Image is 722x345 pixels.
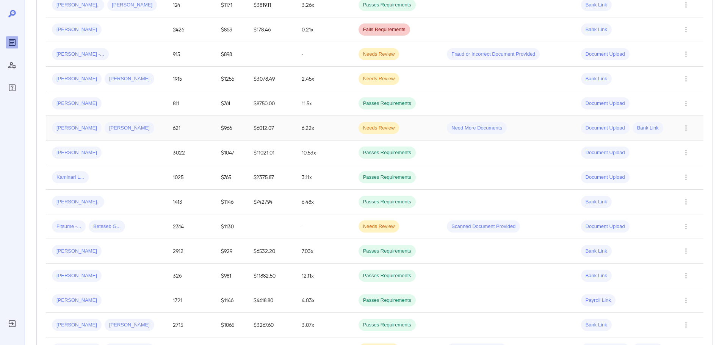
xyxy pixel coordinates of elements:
button: Row Actions [680,294,692,306]
td: $2375.87 [247,165,296,190]
button: Row Actions [680,245,692,257]
span: Needs Review [359,223,399,230]
td: 3.11x [296,165,352,190]
td: - [296,214,352,239]
td: $1130 [215,214,247,239]
span: [PERSON_NAME] [52,248,102,255]
span: Fails Requirements [359,26,410,33]
button: Row Actions [680,196,692,208]
td: 10.53x [296,140,352,165]
span: [PERSON_NAME] [52,272,102,279]
td: $3078.49 [247,67,296,91]
td: 915 [167,42,215,67]
span: [PERSON_NAME] [105,322,154,329]
span: [PERSON_NAME] [107,2,157,9]
td: 6.48x [296,190,352,214]
td: 2715 [167,313,215,337]
span: Needs Review [359,51,399,58]
td: 11.5x [296,91,352,116]
td: 621 [167,116,215,140]
button: Row Actions [680,48,692,60]
div: Log Out [6,318,18,330]
td: 2314 [167,214,215,239]
td: 12.11x [296,264,352,288]
span: Document Upload [581,100,630,107]
td: $898 [215,42,247,67]
button: Row Actions [680,122,692,134]
span: Document Upload [581,51,630,58]
div: FAQ [6,82,18,94]
div: Manage Users [6,59,18,71]
td: $761 [215,91,247,116]
td: 0.21x [296,17,352,42]
span: [PERSON_NAME].. [52,2,104,9]
button: Row Actions [680,97,692,109]
span: Passes Requirements [359,248,416,255]
td: 1413 [167,190,215,214]
span: Beteseb G... [89,223,125,230]
td: 6.22x [296,116,352,140]
span: Needs Review [359,125,399,132]
button: Row Actions [680,319,692,331]
span: Bank Link [633,125,663,132]
td: $1255 [215,67,247,91]
td: $765 [215,165,247,190]
span: [PERSON_NAME] [52,100,102,107]
span: Need More Documents [447,125,507,132]
span: Scanned Document Provided [447,223,520,230]
span: [PERSON_NAME] [52,297,102,304]
td: $3267.60 [247,313,296,337]
td: 1915 [167,67,215,91]
td: 3.07x [296,313,352,337]
td: $966 [215,116,247,140]
td: 3022 [167,140,215,165]
span: [PERSON_NAME] [52,322,102,329]
button: Row Actions [680,220,692,233]
td: $1047 [215,140,247,165]
span: Bank Link [581,75,612,83]
div: Reports [6,36,18,48]
span: Passes Requirements [359,2,416,9]
td: $929 [215,239,247,264]
span: [PERSON_NAME] [52,149,102,156]
td: $1065 [215,313,247,337]
span: Passes Requirements [359,198,416,206]
span: Passes Requirements [359,322,416,329]
span: [PERSON_NAME] [52,26,102,33]
button: Row Actions [680,73,692,85]
span: Passes Requirements [359,100,416,107]
button: Row Actions [680,23,692,36]
span: Needs Review [359,75,399,83]
td: $8750.00 [247,91,296,116]
span: [PERSON_NAME].. [52,198,104,206]
span: Document Upload [581,174,630,181]
td: 1721 [167,288,215,313]
span: Fraud or Incorrect Document Provided [447,51,540,58]
span: Bank Link [581,272,612,279]
td: 811 [167,91,215,116]
button: Row Actions [680,270,692,282]
span: Document Upload [581,223,630,230]
td: 326 [167,264,215,288]
span: Payroll Link [581,297,616,304]
td: $6532.20 [247,239,296,264]
td: $981 [215,264,247,288]
td: $863 [215,17,247,42]
td: 1025 [167,165,215,190]
td: 2912 [167,239,215,264]
button: Row Actions [680,171,692,183]
span: Passes Requirements [359,297,416,304]
td: $1146 [215,190,247,214]
td: 4.03x [296,288,352,313]
span: Passes Requirements [359,149,416,156]
span: Kaminari L... [52,174,89,181]
td: $1146 [215,288,247,313]
span: [PERSON_NAME] [105,75,154,83]
td: 2426 [167,17,215,42]
span: [PERSON_NAME] [105,125,154,132]
span: Bank Link [581,2,612,9]
span: Bank Link [581,248,612,255]
span: Passes Requirements [359,272,416,279]
td: $7427.94 [247,190,296,214]
td: $6012.07 [247,116,296,140]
